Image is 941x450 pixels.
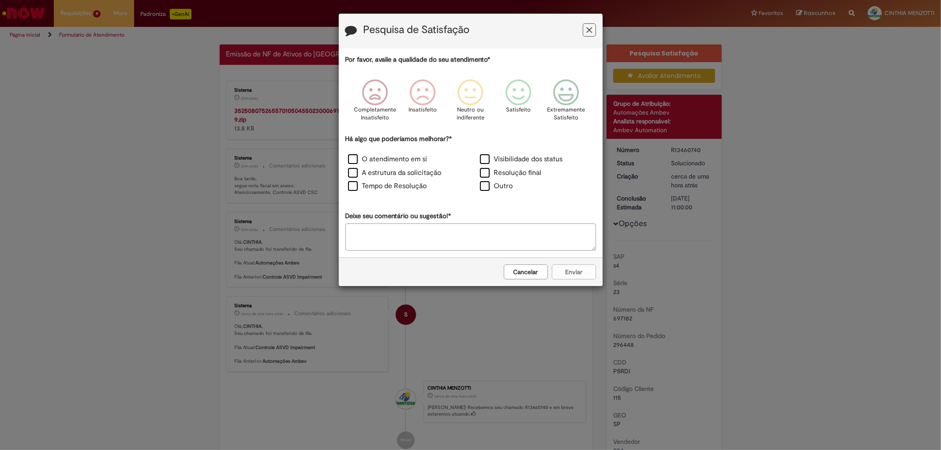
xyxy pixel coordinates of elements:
[354,106,396,122] p: Completamente Insatisfeito
[480,181,513,191] label: Outro
[400,73,445,133] div: Insatisfeito
[345,55,491,64] label: Por favor, avalie a qualidade do seu atendimento*
[348,168,442,178] label: A estrutura da solicitação
[454,106,486,122] p: Neutro ou indiferente
[547,106,585,122] p: Extremamente Satisfeito
[345,134,596,194] div: Há algo que poderíamos melhorar?*
[448,73,493,133] div: Neutro ou indiferente
[348,181,427,191] label: Tempo de Resolução
[504,264,548,279] button: Cancelar
[352,73,397,133] div: Completamente Insatisfeito
[480,154,563,164] label: Visibilidade dos status
[364,24,470,36] label: Pesquisa de Satisfação
[409,106,437,114] p: Insatisfeito
[480,168,542,178] label: Resolução final
[345,212,451,221] label: Deixe seu comentário ou sugestão!*
[506,106,531,114] p: Satisfeito
[544,73,589,133] div: Extremamente Satisfeito
[496,73,541,133] div: Satisfeito
[348,154,427,164] label: O atendimento em si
